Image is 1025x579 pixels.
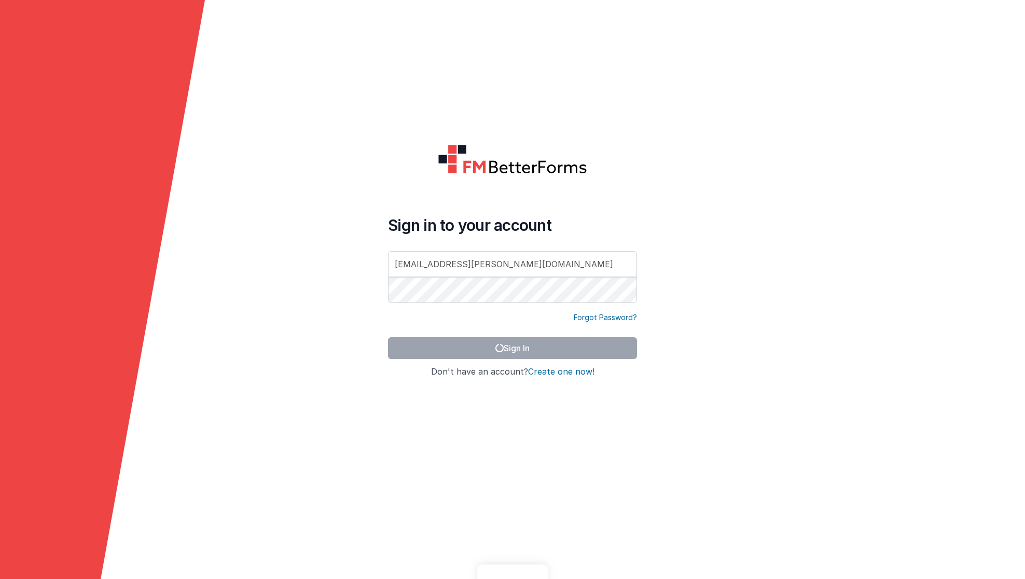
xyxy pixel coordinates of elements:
[388,216,637,235] h4: Sign in to your account
[388,251,637,277] input: Email Address
[388,337,637,359] button: Sign In
[388,367,637,377] h4: Don't have an account?
[574,312,637,323] a: Forgot Password?
[528,367,594,377] button: Create one now!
